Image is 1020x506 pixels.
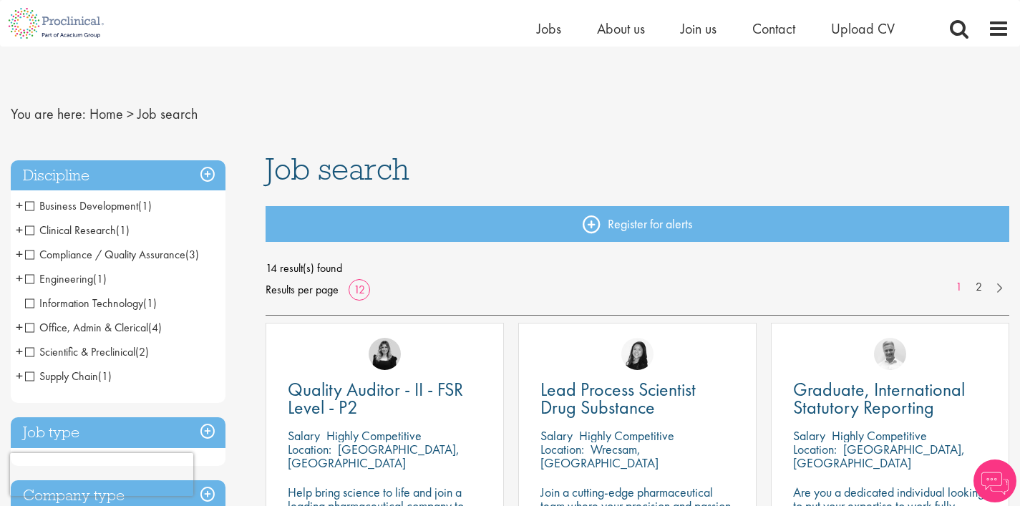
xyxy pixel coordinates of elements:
[16,219,23,240] span: +
[621,338,654,370] img: Numhom Sudsok
[25,198,152,213] span: Business Development
[25,271,107,286] span: Engineering
[127,104,134,123] span: >
[948,279,969,296] a: 1
[266,258,1009,279] span: 14 result(s) found
[11,417,225,448] h3: Job type
[116,223,130,238] span: (1)
[25,247,199,262] span: Compliance / Quality Assurance
[874,338,906,370] img: Joshua Bye
[349,282,370,297] a: 12
[537,19,561,38] a: Jobs
[25,369,112,384] span: Supply Chain
[25,369,98,384] span: Supply Chain
[793,427,825,444] span: Salary
[326,427,422,444] p: Highly Competitive
[16,341,23,362] span: +
[681,19,717,38] a: Join us
[89,104,123,123] a: breadcrumb link
[25,296,157,311] span: Information Technology
[25,271,93,286] span: Engineering
[143,296,157,311] span: (1)
[11,104,86,123] span: You are here:
[793,381,987,417] a: Graduate, International Statutory Reporting
[25,223,130,238] span: Clinical Research
[597,19,645,38] a: About us
[369,338,401,370] img: Molly Colclough
[793,377,965,419] span: Graduate, International Statutory Reporting
[25,320,162,335] span: Office, Admin & Clerical
[579,427,674,444] p: Highly Competitive
[25,223,116,238] span: Clinical Research
[25,296,143,311] span: Information Technology
[25,247,185,262] span: Compliance / Quality Assurance
[135,344,149,359] span: (2)
[98,369,112,384] span: (1)
[16,365,23,386] span: +
[25,198,138,213] span: Business Development
[973,459,1016,502] img: Chatbot
[540,377,696,419] span: Lead Process Scientist Drug Substance
[288,427,320,444] span: Salary
[288,377,463,419] span: Quality Auditor - II - FSR Level - P2
[25,344,135,359] span: Scientific & Preclinical
[16,268,23,289] span: +
[540,441,584,457] span: Location:
[968,279,989,296] a: 2
[288,381,482,417] a: Quality Auditor - II - FSR Level - P2
[138,198,152,213] span: (1)
[16,243,23,265] span: +
[266,279,339,301] span: Results per page
[137,104,198,123] span: Job search
[16,316,23,338] span: +
[540,441,659,471] p: Wrecsam, [GEOGRAPHIC_DATA]
[266,206,1009,242] a: Register for alerts
[288,441,460,471] p: [GEOGRAPHIC_DATA], [GEOGRAPHIC_DATA]
[540,427,573,444] span: Salary
[288,441,331,457] span: Location:
[25,320,148,335] span: Office, Admin & Clerical
[752,19,795,38] a: Contact
[832,427,927,444] p: Highly Competitive
[793,441,965,471] p: [GEOGRAPHIC_DATA], [GEOGRAPHIC_DATA]
[148,320,162,335] span: (4)
[10,453,193,496] iframe: reCAPTCHA
[185,247,199,262] span: (3)
[540,381,734,417] a: Lead Process Scientist Drug Substance
[93,271,107,286] span: (1)
[11,160,225,191] h3: Discipline
[16,195,23,216] span: +
[793,441,837,457] span: Location:
[25,344,149,359] span: Scientific & Preclinical
[831,19,895,38] a: Upload CV
[266,150,409,188] span: Job search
